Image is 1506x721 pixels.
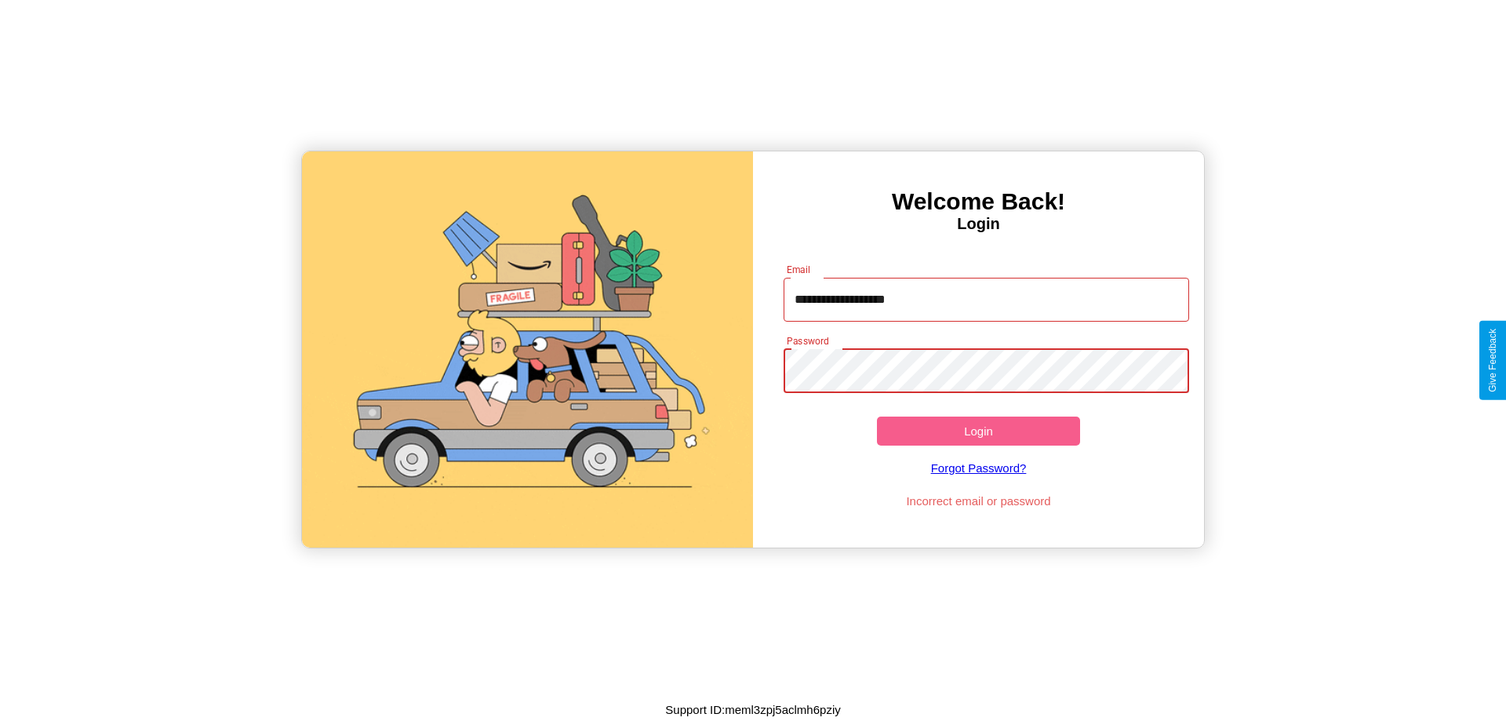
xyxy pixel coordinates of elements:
[776,490,1182,512] p: Incorrect email or password
[877,417,1080,446] button: Login
[776,446,1182,490] a: Forgot Password?
[1487,329,1498,392] div: Give Feedback
[787,263,811,276] label: Email
[302,151,753,548] img: gif
[753,215,1204,233] h4: Login
[753,188,1204,215] h3: Welcome Back!
[787,334,828,348] label: Password
[665,699,840,720] p: Support ID: meml3zpj5aclmh6pziy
